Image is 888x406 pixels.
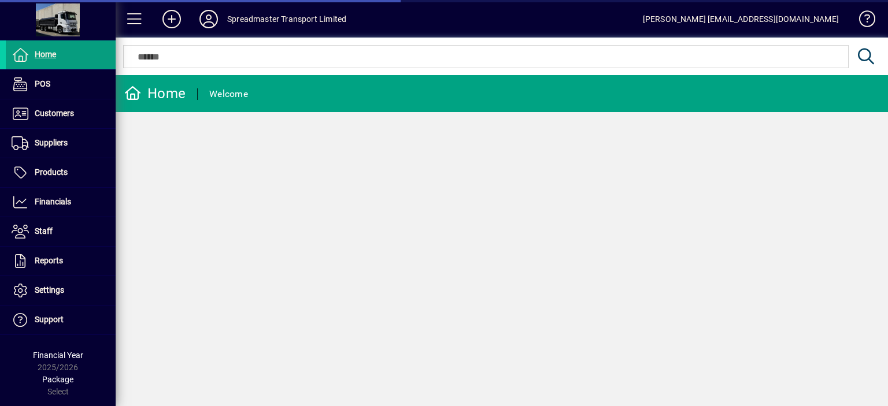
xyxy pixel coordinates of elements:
[35,79,50,88] span: POS
[850,2,874,40] a: Knowledge Base
[6,247,116,275] a: Reports
[33,351,83,360] span: Financial Year
[153,9,190,29] button: Add
[35,315,64,324] span: Support
[35,50,56,59] span: Home
[6,70,116,99] a: POS
[6,158,116,187] a: Products
[227,10,346,28] div: Spreadmaster Transport Limited
[6,306,116,334] a: Support
[643,10,839,28] div: [PERSON_NAME] [EMAIL_ADDRESS][DOMAIN_NAME]
[35,197,71,206] span: Financials
[35,226,53,236] span: Staff
[6,217,116,246] a: Staff
[6,99,116,128] a: Customers
[6,276,116,305] a: Settings
[190,9,227,29] button: Profile
[35,109,74,118] span: Customers
[209,85,248,103] div: Welcome
[124,84,186,103] div: Home
[6,129,116,158] a: Suppliers
[35,138,68,147] span: Suppliers
[42,375,73,384] span: Package
[35,285,64,295] span: Settings
[35,167,68,177] span: Products
[6,188,116,217] a: Financials
[35,256,63,265] span: Reports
